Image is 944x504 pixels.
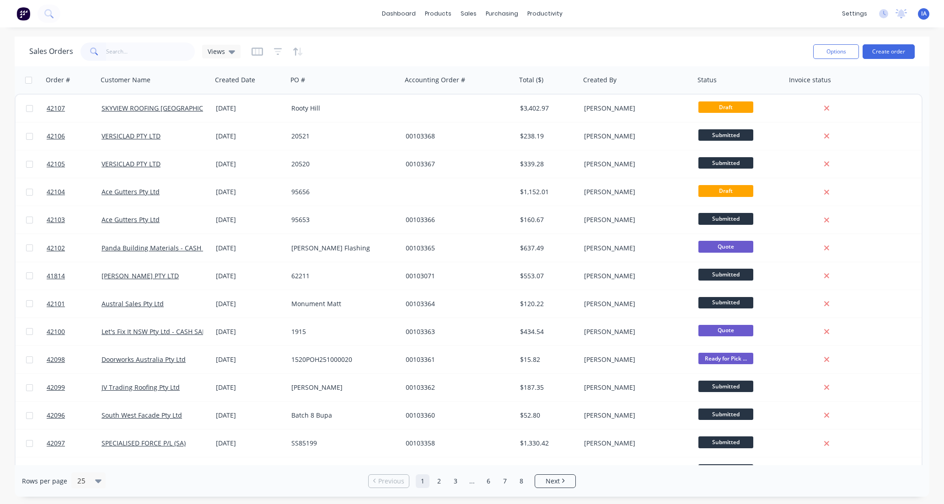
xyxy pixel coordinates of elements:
div: [DATE] [216,271,284,281]
div: [DATE] [216,355,284,364]
div: 00103361 [406,355,507,364]
a: 42097 [47,430,102,457]
button: Options [813,44,859,59]
span: Rows per page [22,477,67,486]
ul: Pagination [365,474,579,488]
div: 95656 [291,187,393,196]
div: [DATE] [216,132,284,141]
div: SS85199 [291,439,393,448]
div: $52.80 [520,411,574,420]
div: $15.82 [520,355,574,364]
div: [PERSON_NAME] [584,411,686,420]
a: Doorworks Australia Pty Ltd [102,355,186,364]
div: [PERSON_NAME] [584,327,686,336]
a: South West Facade Pty Ltd [102,411,182,419]
a: VERSICLAD PTY LTD [102,132,161,140]
div: [DATE] [216,244,284,253]
div: Created By [583,75,617,85]
div: $637.49 [520,244,574,253]
div: [PERSON_NAME] [584,132,686,141]
a: 42095 [47,457,102,485]
div: Batch 8 Bupa [291,411,393,420]
div: $160.67 [520,215,574,224]
h1: Sales Orders [29,47,73,56]
div: productivity [523,7,567,21]
a: Previous page [369,477,409,486]
div: [DATE] [216,215,284,224]
div: 95653 [291,215,393,224]
div: Order # [46,75,70,85]
div: [PERSON_NAME] [584,187,686,196]
div: [PERSON_NAME] [584,215,686,224]
span: Previous [378,477,404,486]
a: Jump forward [465,474,479,488]
a: VERSICLAD PTY LTD [102,159,161,168]
span: Next [546,477,560,486]
div: [PERSON_NAME] [584,244,686,253]
div: [DATE] [216,187,284,196]
div: 00103367 [406,159,507,169]
a: 42101 [47,290,102,318]
div: settings [837,7,872,21]
a: 42104 [47,178,102,206]
a: 42102 [47,234,102,262]
div: 00103358 [406,439,507,448]
div: Rooty Hill [291,104,393,113]
a: [PERSON_NAME] PTY LTD [102,271,179,280]
span: 42098 [47,355,65,364]
div: purchasing [481,7,523,21]
a: 42100 [47,318,102,345]
a: SPECIALISED FORCE P/L (SA) [102,439,186,447]
div: $238.19 [520,132,574,141]
div: $3,402.97 [520,104,574,113]
div: $339.28 [520,159,574,169]
div: [PERSON_NAME] [584,271,686,281]
span: Submitted [698,269,753,280]
span: Submitted [698,129,753,141]
div: $553.07 [520,271,574,281]
img: Factory [16,7,30,21]
div: [PERSON_NAME] [584,159,686,169]
div: [DATE] [216,327,284,336]
input: Search... [106,42,195,61]
span: Draft [698,101,753,113]
a: JV Trading Roofing Pty Ltd [102,383,180,392]
a: 42105 [47,150,102,178]
a: Page 1 is your current page [416,474,429,488]
div: 20520 [291,159,393,169]
span: Submitted [698,381,753,392]
div: 00103363 [406,327,507,336]
span: Draft [698,185,753,196]
span: 42099 [47,383,65,392]
a: Ace Gutters Pty Ltd [102,187,160,196]
span: Ready for Pick ... [698,353,753,364]
span: 42097 [47,439,65,448]
a: Austral Sales Pty Ltd [102,299,164,308]
span: Submitted [698,464,753,476]
div: Created Date [215,75,255,85]
div: [DATE] [216,439,284,448]
div: [DATE] [216,104,284,113]
span: 42103 [47,215,65,224]
span: 42096 [47,411,65,420]
a: dashboard [377,7,420,21]
div: Monument Matt [291,299,393,308]
span: Submitted [698,157,753,169]
div: [DATE] [216,383,284,392]
div: 1915 [291,327,393,336]
a: Page 3 [449,474,462,488]
a: SKYVIEW ROOFING [GEOGRAPHIC_DATA] P/L [102,104,235,112]
button: Create order [863,44,915,59]
div: 00103364 [406,299,507,308]
span: 42101 [47,299,65,308]
div: Customer Name [101,75,150,85]
div: $120.22 [520,299,574,308]
div: $1,330.42 [520,439,574,448]
span: 42104 [47,187,65,196]
div: 00103368 [406,132,507,141]
a: 42107 [47,95,102,122]
div: 00103365 [406,244,507,253]
div: Total ($) [519,75,543,85]
div: [DATE] [216,159,284,169]
a: Page 2 [432,474,446,488]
